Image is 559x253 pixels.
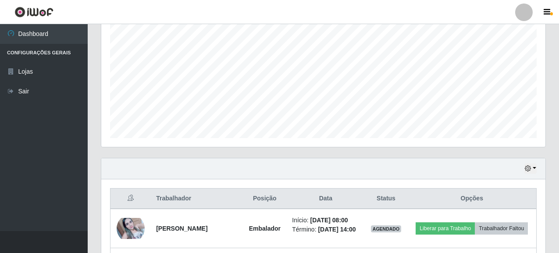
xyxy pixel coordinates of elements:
[371,225,402,232] span: AGENDADO
[117,218,145,239] img: 1668045195868.jpeg
[292,216,359,225] li: Início:
[408,189,537,209] th: Opções
[292,225,359,234] li: Término:
[475,222,528,235] button: Trabalhador Faltou
[14,7,53,18] img: CoreUI Logo
[310,217,348,224] time: [DATE] 08:00
[242,189,287,209] th: Posição
[151,189,242,209] th: Trabalhador
[287,189,364,209] th: Data
[364,189,407,209] th: Status
[249,225,281,232] strong: Embalador
[318,226,356,233] time: [DATE] 14:00
[156,225,207,232] strong: [PERSON_NAME]
[416,222,475,235] button: Liberar para Trabalho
